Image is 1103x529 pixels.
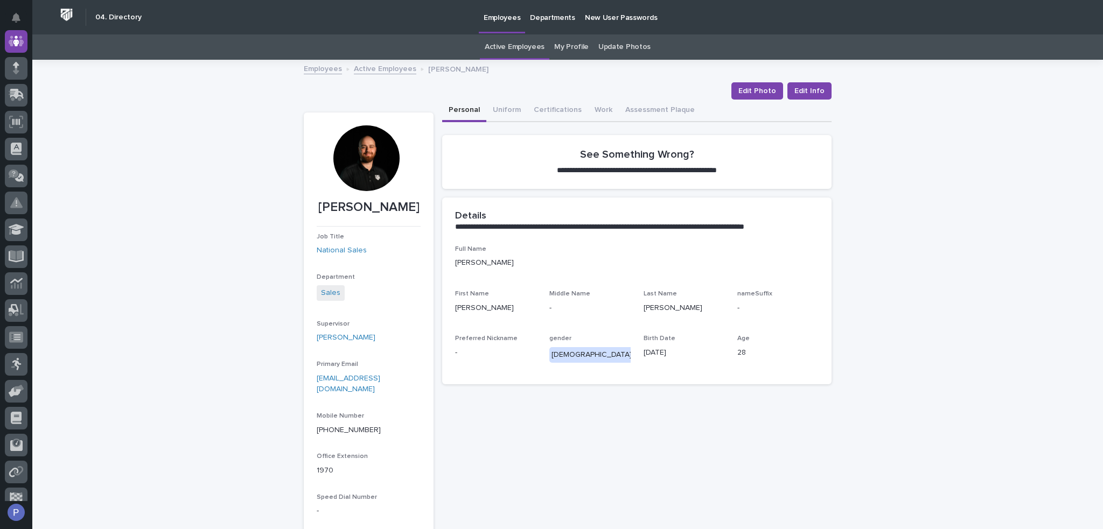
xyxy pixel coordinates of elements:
a: [PERSON_NAME] [317,332,375,343]
p: 28 [737,347,819,358]
button: Certifications [527,100,588,122]
button: Personal [442,100,486,122]
span: gender [549,335,571,342]
button: Edit Photo [731,82,783,100]
button: users-avatar [5,501,27,524]
span: Job Title [317,234,344,240]
a: National Sales [317,245,367,256]
span: Primary Email [317,361,358,368]
p: 1970 [317,465,421,476]
a: [PHONE_NUMBER] [317,426,381,434]
span: Supervisor [317,321,350,327]
p: - [549,302,631,314]
a: Active Employees [485,34,544,60]
button: Uniform [486,100,527,122]
h2: See Something Wrong? [580,148,694,161]
div: Notifications [13,13,27,30]
span: Last Name [644,291,677,297]
p: [PERSON_NAME] [644,302,725,314]
p: [DATE] [644,347,725,358]
p: [PERSON_NAME] [317,200,421,215]
p: [PERSON_NAME] [455,257,819,269]
h2: 04. Directory [95,13,142,22]
a: Sales [321,287,340,299]
span: Speed Dial Number [317,494,377,500]
p: - [455,347,536,358]
span: Department [317,274,355,280]
a: My Profile [554,34,589,60]
button: Edit Info [787,82,832,100]
p: [PERSON_NAME] [428,62,488,74]
a: Employees [304,62,342,74]
button: Work [588,100,619,122]
a: Active Employees [354,62,416,74]
img: Workspace Logo [57,5,76,25]
span: Age [737,335,750,342]
span: Office Extension [317,453,368,460]
p: - [737,302,819,314]
span: Birth Date [644,335,675,342]
p: - [317,505,421,517]
span: nameSuffix [737,291,772,297]
span: Mobile Number [317,413,364,419]
button: Assessment Plaque [619,100,701,122]
div: [DEMOGRAPHIC_DATA] [549,347,634,363]
span: Preferred Nickname [455,335,518,342]
button: Notifications [5,6,27,29]
h2: Details [455,210,486,222]
span: First Name [455,291,489,297]
p: [PERSON_NAME] [455,302,536,314]
span: Middle Name [549,291,590,297]
span: Full Name [455,246,486,252]
span: Edit Info [794,86,825,96]
span: Edit Photo [738,86,776,96]
a: [EMAIL_ADDRESS][DOMAIN_NAME] [317,375,380,393]
a: Update Photos [598,34,651,60]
